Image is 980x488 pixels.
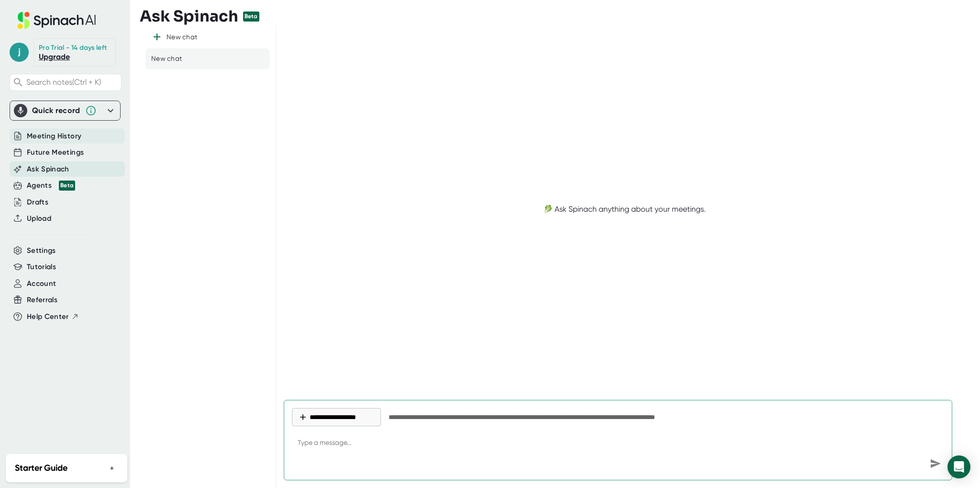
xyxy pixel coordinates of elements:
div: Send message [927,455,944,472]
span: Help Center [27,311,69,322]
div: Quick record [32,106,80,115]
div: New chat [167,33,197,42]
button: Account [27,278,56,289]
span: Search notes (Ctrl + K) [26,78,101,87]
button: Upload [27,213,51,224]
button: Tutorials [27,261,56,272]
button: Ask Spinach [27,164,69,175]
button: Help Center [27,311,79,322]
button: Drafts [27,197,48,208]
h2: Starter Guide [15,462,67,475]
h3: Ask Spinach [140,7,238,25]
div: New chat [151,54,182,64]
div: Pro Trial - 14 days left [39,44,107,52]
div: Quick record [14,101,116,120]
button: + [106,461,118,475]
button: Future Meetings [27,147,84,158]
button: Settings [27,245,56,256]
div: Agents [27,180,75,191]
div: Beta [59,181,75,191]
button: Meeting History [27,131,81,142]
div: 🥬 Ask Spinach anything about your meetings. [543,204,706,214]
span: j [10,43,29,62]
div: Open Intercom Messenger [947,455,970,478]
button: Agents Beta [27,180,75,191]
button: Referrals [27,295,57,306]
div: Beta [243,11,259,22]
a: Upgrade [39,52,70,61]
